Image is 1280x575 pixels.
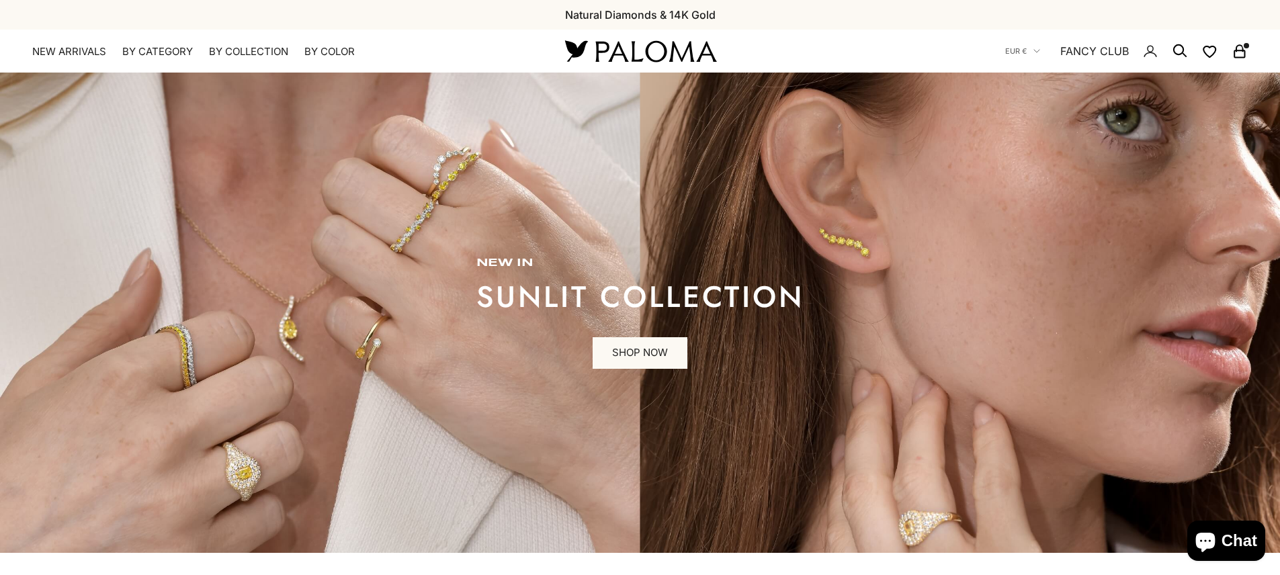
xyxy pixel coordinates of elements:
a: SHOP NOW [593,337,687,369]
inbox-online-store-chat: Shopify online store chat [1183,521,1269,564]
a: FANCY CLUB [1060,42,1129,60]
a: NEW ARRIVALS [32,45,106,58]
p: sunlit collection [476,283,804,310]
button: EUR € [1005,45,1040,57]
summary: By Color [304,45,355,58]
p: new in [476,257,804,270]
nav: Primary navigation [32,45,533,58]
nav: Secondary navigation [1005,30,1248,73]
summary: By Category [122,45,193,58]
summary: By Collection [209,45,288,58]
span: EUR € [1005,45,1027,57]
p: Natural Diamonds & 14K Gold [565,6,716,24]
